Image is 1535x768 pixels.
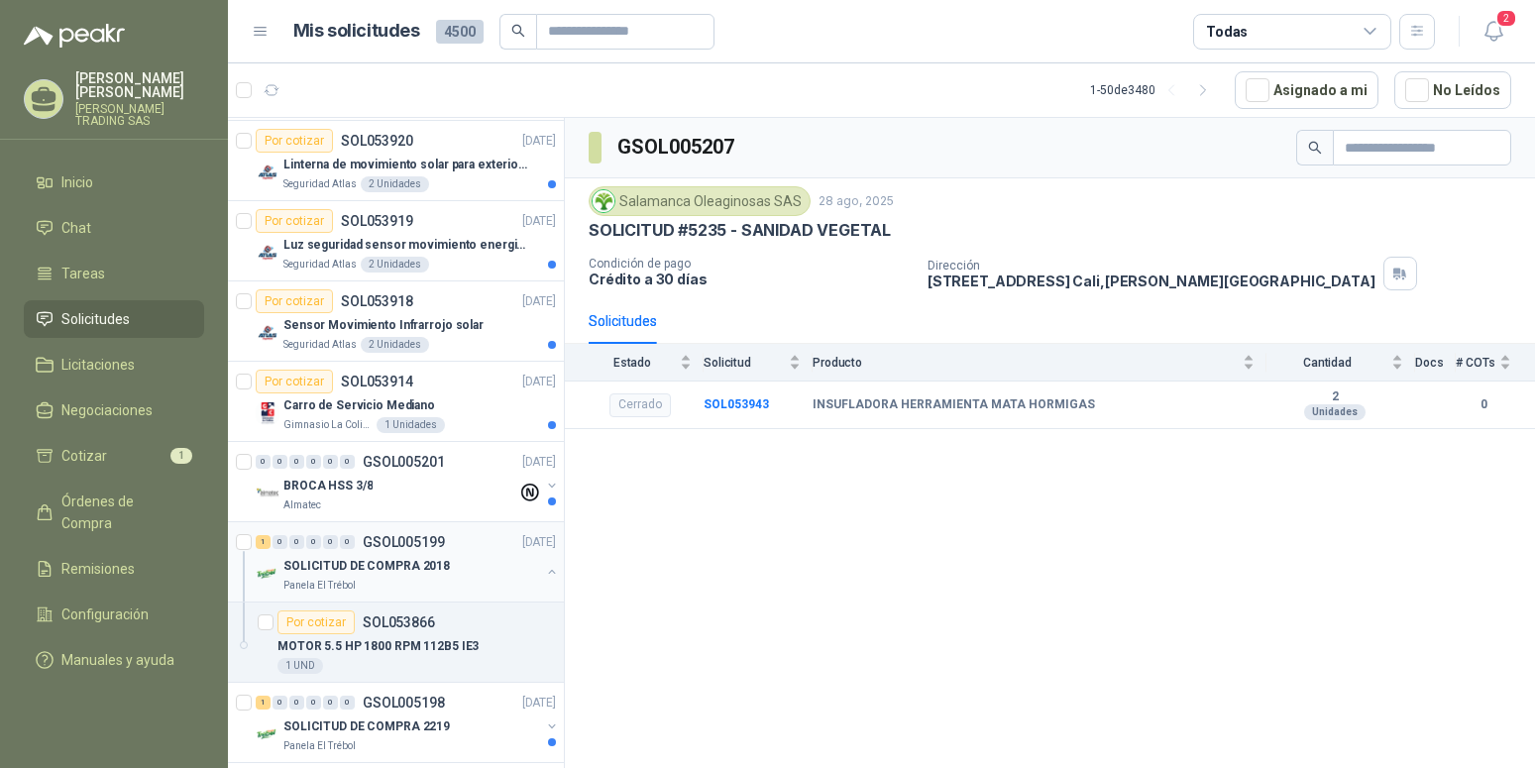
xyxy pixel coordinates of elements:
[256,696,271,710] div: 1
[813,397,1095,413] b: INSUFLADORA HERRAMIENTA MATA HORMIGAS
[511,24,525,38] span: search
[61,308,130,330] span: Solicitudes
[361,337,429,353] div: 2 Unidades
[283,417,373,433] p: Gimnasio La Colina
[1456,344,1535,381] th: # COTs
[75,71,204,99] p: [PERSON_NAME] [PERSON_NAME]
[256,450,560,513] a: 0 0 0 0 0 0 GSOL005201[DATE] Company LogoBROCA HSS 3/8Almatec
[61,649,174,671] span: Manuales y ayuda
[340,696,355,710] div: 0
[283,337,357,353] p: Seguridad Atlas
[61,399,153,421] span: Negociaciones
[363,615,435,629] p: SOL053866
[1476,14,1511,50] button: 2
[819,192,894,211] p: 28 ago, 2025
[341,214,413,228] p: SOL053919
[24,24,125,48] img: Logo peakr
[340,455,355,469] div: 0
[436,20,484,44] span: 4500
[589,186,811,216] div: Salamanca Oleaginosas SAS
[283,176,357,192] p: Seguridad Atlas
[522,132,556,151] p: [DATE]
[289,455,304,469] div: 0
[323,696,338,710] div: 0
[704,397,769,411] a: SOL053943
[813,344,1266,381] th: Producto
[293,17,420,46] h1: Mis solicitudes
[522,533,556,552] p: [DATE]
[522,453,556,472] p: [DATE]
[61,558,135,580] span: Remisiones
[256,129,333,153] div: Por cotizar
[256,482,279,505] img: Company Logo
[1206,21,1248,43] div: Todas
[61,354,135,376] span: Licitaciones
[61,491,185,534] span: Órdenes de Compra
[24,255,204,292] a: Tareas
[256,241,279,265] img: Company Logo
[361,176,429,192] div: 2 Unidades
[283,717,450,736] p: SOLICITUD DE COMPRA 2219
[593,190,614,212] img: Company Logo
[256,530,560,594] a: 1 0 0 0 0 0 GSOL005199[DATE] Company LogoSOLICITUD DE COMPRA 2018Panela El Trébol
[589,356,676,370] span: Estado
[565,344,704,381] th: Estado
[24,346,204,384] a: Licitaciones
[24,641,204,679] a: Manuales y ayuda
[289,696,304,710] div: 0
[283,156,530,174] p: Linterna de movimiento solar para exteriores con 77 leds
[813,356,1239,370] span: Producto
[522,373,556,391] p: [DATE]
[24,437,204,475] a: Cotizar1
[256,401,279,425] img: Company Logo
[928,259,1375,273] p: Dirección
[1304,404,1366,420] div: Unidades
[1266,356,1387,370] span: Cantidad
[1456,356,1495,370] span: # COTs
[277,610,355,634] div: Por cotizar
[283,557,450,576] p: SOLICITUD DE COMPRA 2018
[589,220,891,241] p: SOLICITUD #5235 - SANIDAD VEGETAL
[323,535,338,549] div: 0
[61,171,93,193] span: Inicio
[522,694,556,713] p: [DATE]
[1495,9,1517,28] span: 2
[340,535,355,549] div: 0
[61,217,91,239] span: Chat
[289,535,304,549] div: 0
[256,562,279,586] img: Company Logo
[283,497,321,513] p: Almatec
[522,212,556,231] p: [DATE]
[273,696,287,710] div: 0
[589,257,912,271] p: Condición de pago
[273,455,287,469] div: 0
[1266,389,1403,405] b: 2
[306,696,321,710] div: 0
[228,603,564,683] a: Por cotizarSOL053866MOTOR 5.5 HP 1800 RPM 112B5 IE31 UND
[609,393,671,417] div: Cerrado
[363,455,445,469] p: GSOL005201
[24,483,204,542] a: Órdenes de Compra
[1308,141,1322,155] span: search
[256,370,333,393] div: Por cotizar
[256,289,333,313] div: Por cotizar
[283,316,484,335] p: Sensor Movimiento Infrarrojo solar
[24,550,204,588] a: Remisiones
[283,257,357,273] p: Seguridad Atlas
[704,356,785,370] span: Solicitud
[283,236,530,255] p: Luz seguridad sensor movimiento energia solar
[228,362,564,442] a: Por cotizarSOL053914[DATE] Company LogoCarro de Servicio MedianoGimnasio La Colina1 Unidades
[256,455,271,469] div: 0
[704,344,813,381] th: Solicitud
[1394,71,1511,109] button: No Leídos
[256,722,279,746] img: Company Logo
[306,535,321,549] div: 0
[256,535,271,549] div: 1
[24,596,204,633] a: Configuración
[928,273,1375,289] p: [STREET_ADDRESS] Cali , [PERSON_NAME][GEOGRAPHIC_DATA]
[75,103,204,127] p: [PERSON_NAME] TRADING SAS
[61,603,149,625] span: Configuración
[283,396,435,415] p: Carro de Servicio Mediano
[1456,395,1511,414] b: 0
[24,391,204,429] a: Negociaciones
